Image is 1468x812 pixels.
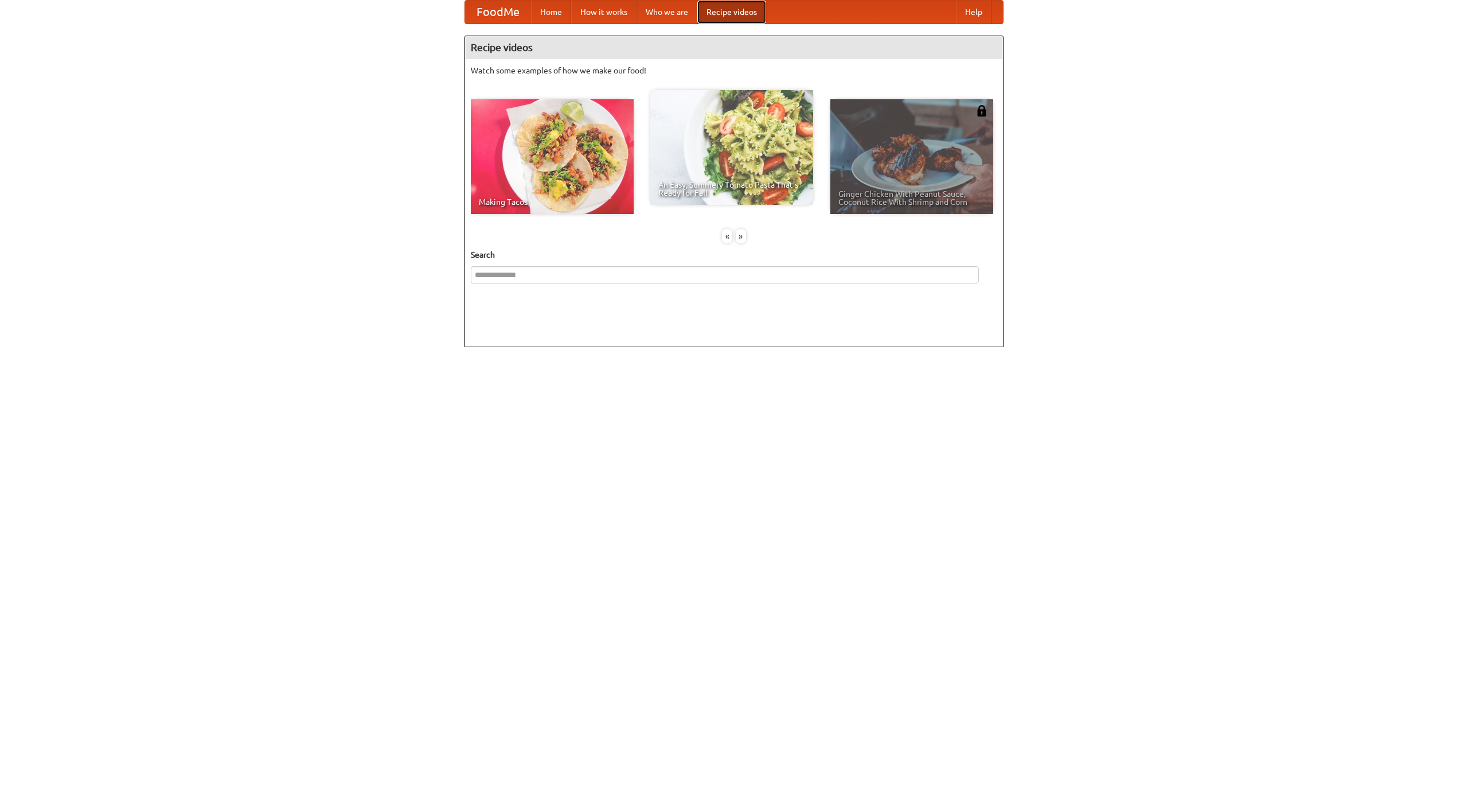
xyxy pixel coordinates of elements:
a: Who we are [637,1,697,24]
span: Making Tacos [479,198,626,206]
h5: Search [471,249,997,261]
div: « [722,229,732,243]
a: Home [531,1,571,24]
span: An Easy, Summery Tomato Pasta That's Ready for Fall [658,181,805,197]
a: FoodMe [465,1,531,24]
a: Help [956,1,991,24]
h4: Recipe videos [465,36,1003,59]
a: An Easy, Summery Tomato Pasta That's Ready for Fall [650,90,813,205]
a: How it works [571,1,637,24]
img: 483408.png [976,105,987,116]
a: Making Tacos [471,99,634,214]
p: Watch some examples of how we make our food! [471,65,997,76]
div: » [736,229,746,243]
a: Recipe videos [697,1,766,24]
